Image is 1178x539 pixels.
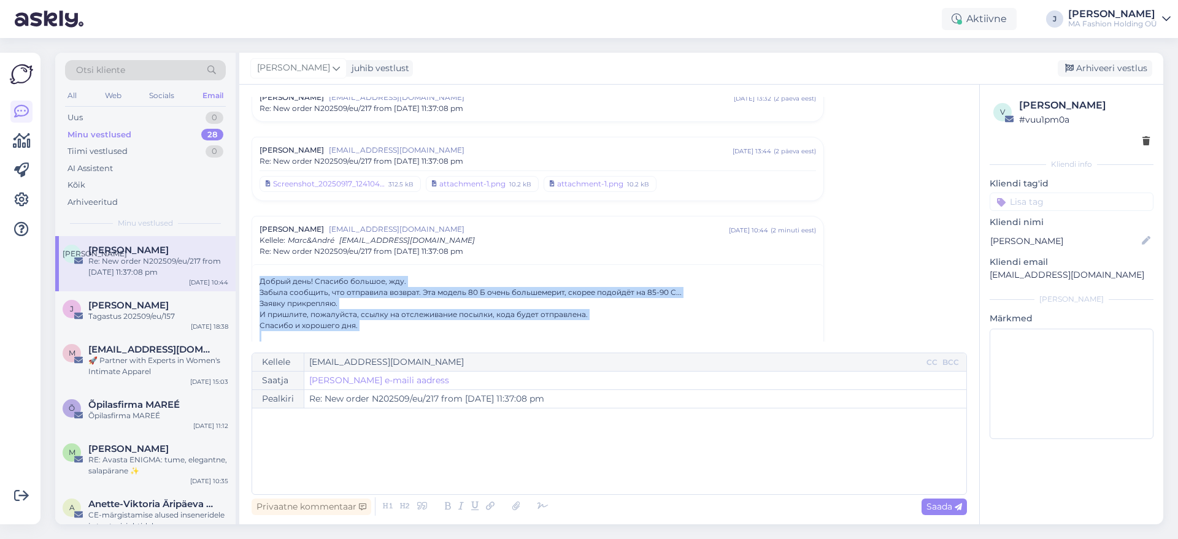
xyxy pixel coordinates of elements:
span: Julia Aaslaid [88,300,169,311]
div: Aktiivne [942,8,1017,30]
div: Kliendi info [990,159,1153,170]
div: BCC [940,357,961,368]
span: Ирина Подгурская [88,245,169,256]
div: [DATE] 10:44 [729,226,768,235]
div: Arhiveeritud [67,196,118,208]
div: 10.2 kB [626,178,650,189]
img: Askly Logo [10,63,33,86]
div: Pealkiri [252,390,304,408]
a: [PERSON_NAME] e-maili aadress [309,374,449,387]
div: Socials [147,88,177,104]
div: Kellele [252,353,304,371]
div: [DATE] 15:03 [190,377,228,386]
span: [PERSON_NAME] [63,249,127,258]
div: Re: New order N202509/eu/217 from [DATE] 11:37:08 pm [88,256,228,278]
span: [EMAIL_ADDRESS][DOMAIN_NAME] [329,92,734,103]
div: attachment-1.png [557,178,623,189]
div: Arhiveeri vestlus [1058,60,1152,77]
span: m [69,348,75,357]
div: 🚀 Partner with Experts in Women's Intimate Apparel [88,355,228,377]
div: Õpilasfirma MAREÉ [88,410,228,421]
span: Minu vestlused [118,218,173,229]
span: J [70,304,74,313]
span: [EMAIL_ADDRESS][DOMAIN_NAME] [329,145,733,156]
div: ( 2 päeva eest ) [774,147,816,156]
div: Uus [67,112,83,124]
div: AI Assistent [67,162,113,175]
input: Recepient... [304,353,924,371]
span: [EMAIL_ADDRESS][DOMAIN_NAME] [329,224,729,235]
input: Write subject here... [304,390,966,408]
input: Lisa tag [990,193,1153,211]
div: All [65,88,79,104]
div: Email [200,88,226,104]
div: Minu vestlused [67,129,131,141]
div: J [1046,10,1063,28]
div: Screenshot_20250917_124104_Chrome.jpg [273,178,385,189]
div: 0 [206,112,223,124]
div: [PERSON_NAME] [990,294,1153,305]
span: Anette-Viktoria Äripäeva Koolitustest [88,499,216,510]
div: Забыла сообщить, что отправила возврат. Эта модель 80 Б очень большемерит, скорее подойдёт на 85-... [260,287,816,298]
div: CC [924,357,940,368]
span: [PERSON_NAME] [257,61,330,75]
div: Kõik [67,179,85,191]
div: 28 [201,129,223,141]
span: M [69,448,75,457]
div: [DATE] 10:44 [189,278,228,287]
div: juhib vestlust [347,62,409,75]
a: [PERSON_NAME]MA Fashion Holding OÜ [1068,9,1171,29]
div: Web [102,88,124,104]
p: Kliendi nimi [990,216,1153,229]
span: [PERSON_NAME] [260,145,324,156]
div: [DATE] 11:12 [193,421,228,430]
span: Re: New order N202509/eu/217 from [DATE] 11:37:08 pm [260,246,463,257]
div: ( 2 päeva eest ) [774,94,816,103]
div: RE: Avasta ENIGMA: tume, elegantne, salapärane ✨ [88,454,228,476]
p: Kliendi tag'id [990,177,1153,190]
span: Kellele : [260,235,285,245]
span: Marc&André [288,235,334,245]
div: Privaatne kommentaar [252,499,371,515]
div: Заявку прикрепляю. [260,298,816,309]
div: 10.2 kB [508,178,533,189]
div: [PERSON_NAME] [1068,9,1157,19]
span: Re: New order N202509/eu/217 from [DATE] 11:37:08 pm [260,103,463,114]
div: 0 [206,145,223,158]
div: Спасибо и хорошего дня. [260,320,816,331]
div: ( 2 minuti eest ) [771,226,816,235]
div: # vuu1pm0a [1019,113,1150,126]
span: Saada [926,501,962,512]
span: [PERSON_NAME] [260,224,324,235]
div: [DATE] 13:44 [733,147,771,156]
p: [EMAIL_ADDRESS][DOMAIN_NAME] [990,269,1153,281]
span: [EMAIL_ADDRESS][DOMAIN_NAME] [339,235,475,245]
p: Kliendi email [990,256,1153,269]
span: mavis.zeng@gzmuwei.com [88,344,216,355]
div: И пришлите, пожалуйста, ссылку на отслеживание посылки, кода будет отправлена. [260,309,816,320]
span: A [69,503,75,512]
span: Õpilasfirma MAREÉ [88,399,180,410]
span: [PERSON_NAME] [260,92,324,103]
span: Otsi kliente [76,64,125,77]
div: [PERSON_NAME] [1019,98,1150,113]
div: Tagastus 202509/eu/157 [88,311,228,322]
span: Mart Sillaots [88,443,169,454]
div: MA Fashion Holding OÜ [1068,19,1157,29]
div: [DATE] 18:38 [191,322,228,331]
span: v [1000,107,1005,117]
div: Tiimi vestlused [67,145,128,158]
div: attachment-1.png [439,178,506,189]
div: Saatja [252,372,304,389]
span: Õ [69,403,75,413]
div: [DATE] 13:32 [734,94,771,103]
input: Lisa nimi [990,234,1139,248]
div: 312.5 kB [387,178,415,189]
div: CE-märgistamise alused inseneridele ja tootmisjuhtidele [88,510,228,532]
div: [DATE] 10:35 [190,476,228,486]
p: Märkmed [990,312,1153,325]
span: Re: New order N202509/eu/217 from [DATE] 11:37:08 pm [260,156,463,167]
